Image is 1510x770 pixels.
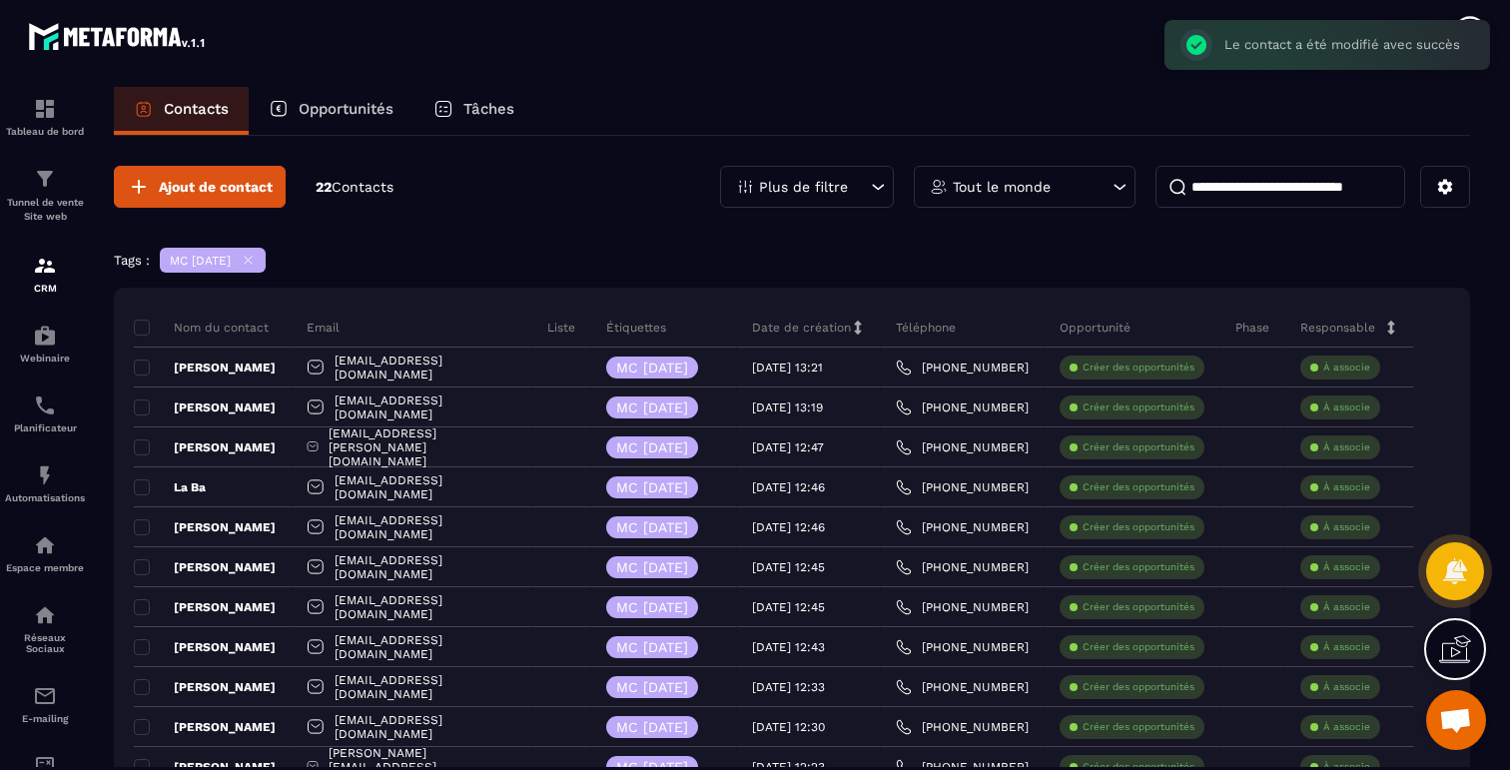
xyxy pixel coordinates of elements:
a: [PHONE_NUMBER] [896,599,1029,615]
a: Tâches [413,87,534,135]
p: Tout le monde [953,180,1051,194]
p: [PERSON_NAME] [134,559,276,575]
img: logo [28,18,208,54]
p: Plus de filtre [759,180,848,194]
p: [PERSON_NAME] [134,719,276,735]
p: [DATE] 12:47 [752,440,824,454]
p: MC [DATE] [616,640,688,654]
div: Ouvrir le chat [1426,690,1486,750]
p: Planificateur [5,422,85,433]
p: [DATE] 13:21 [752,361,823,375]
img: email [33,684,57,708]
p: Créer des opportunités [1083,720,1194,734]
p: MC [DATE] [616,600,688,614]
img: automations [33,463,57,487]
button: Ajout de contact [114,166,286,208]
img: scheduler [33,393,57,417]
p: [DATE] 12:45 [752,560,825,574]
p: Nom du contact [134,320,269,336]
a: formationformationTunnel de vente Site web [5,152,85,239]
p: Créer des opportunités [1083,600,1194,614]
p: Tableau de bord [5,126,85,137]
p: CRM [5,283,85,294]
img: automations [33,533,57,557]
a: [PHONE_NUMBER] [896,479,1029,495]
p: Opportunité [1060,320,1131,336]
a: automationsautomationsEspace membre [5,518,85,588]
span: Contacts [332,179,393,195]
p: À associe [1323,400,1370,414]
p: [PERSON_NAME] [134,639,276,655]
a: [PHONE_NUMBER] [896,719,1029,735]
img: automations [33,324,57,348]
p: À associe [1323,560,1370,574]
p: [DATE] 13:19 [752,400,823,414]
p: MC [DATE] [616,560,688,574]
p: MC [DATE] [616,680,688,694]
p: Tunnel de vente Site web [5,196,85,224]
p: Tags : [114,253,150,268]
p: Contacts [164,100,229,118]
p: Créer des opportunités [1083,440,1194,454]
p: MC [DATE] [616,520,688,534]
p: Espace membre [5,562,85,573]
p: Date de création [752,320,851,336]
p: Réseaux Sociaux [5,632,85,654]
a: automationsautomationsWebinaire [5,309,85,379]
a: [PHONE_NUMBER] [896,559,1029,575]
a: schedulerschedulerPlanificateur [5,379,85,448]
p: La Ba [134,479,206,495]
p: [PERSON_NAME] [134,519,276,535]
p: MC [DATE] [616,440,688,454]
p: MC [DATE] [616,361,688,375]
p: À associe [1323,480,1370,494]
p: [PERSON_NAME] [134,679,276,695]
a: [PHONE_NUMBER] [896,679,1029,695]
p: Email [307,320,340,336]
p: [DATE] 12:46 [752,520,825,534]
a: [PHONE_NUMBER] [896,399,1029,415]
p: Tâches [463,100,514,118]
a: Contacts [114,87,249,135]
p: À associe [1323,600,1370,614]
p: [DATE] 12:30 [752,720,825,734]
p: [PERSON_NAME] [134,439,276,455]
img: formation [33,254,57,278]
p: Automatisations [5,492,85,503]
p: [DATE] 12:45 [752,600,825,614]
p: Téléphone [896,320,956,336]
p: [DATE] 12:46 [752,480,825,494]
a: formationformationTableau de bord [5,82,85,152]
p: À associe [1323,720,1370,734]
p: À associe [1323,520,1370,534]
img: formation [33,167,57,191]
a: [PHONE_NUMBER] [896,639,1029,655]
p: [PERSON_NAME] [134,360,276,376]
a: automationsautomationsAutomatisations [5,448,85,518]
a: Opportunités [249,87,413,135]
p: À associe [1323,640,1370,654]
a: [PHONE_NUMBER] [896,439,1029,455]
p: [DATE] 12:43 [752,640,825,654]
p: Phase [1235,320,1269,336]
p: Créer des opportunités [1083,361,1194,375]
p: Créer des opportunités [1083,640,1194,654]
img: social-network [33,603,57,627]
a: formationformationCRM [5,239,85,309]
a: social-networksocial-networkRéseaux Sociaux [5,588,85,669]
p: Créer des opportunités [1083,480,1194,494]
p: À associe [1323,361,1370,375]
img: formation [33,97,57,121]
p: [PERSON_NAME] [134,399,276,415]
a: [PHONE_NUMBER] [896,360,1029,376]
p: MC [DATE] [616,480,688,494]
p: MC [DATE] [616,720,688,734]
p: À associe [1323,680,1370,694]
p: E-mailing [5,713,85,724]
a: emailemailE-mailing [5,669,85,739]
p: [DATE] 12:33 [752,680,825,694]
p: Webinaire [5,353,85,364]
p: 22 [316,178,393,197]
p: MC [DATE] [170,254,231,268]
p: Opportunités [299,100,393,118]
